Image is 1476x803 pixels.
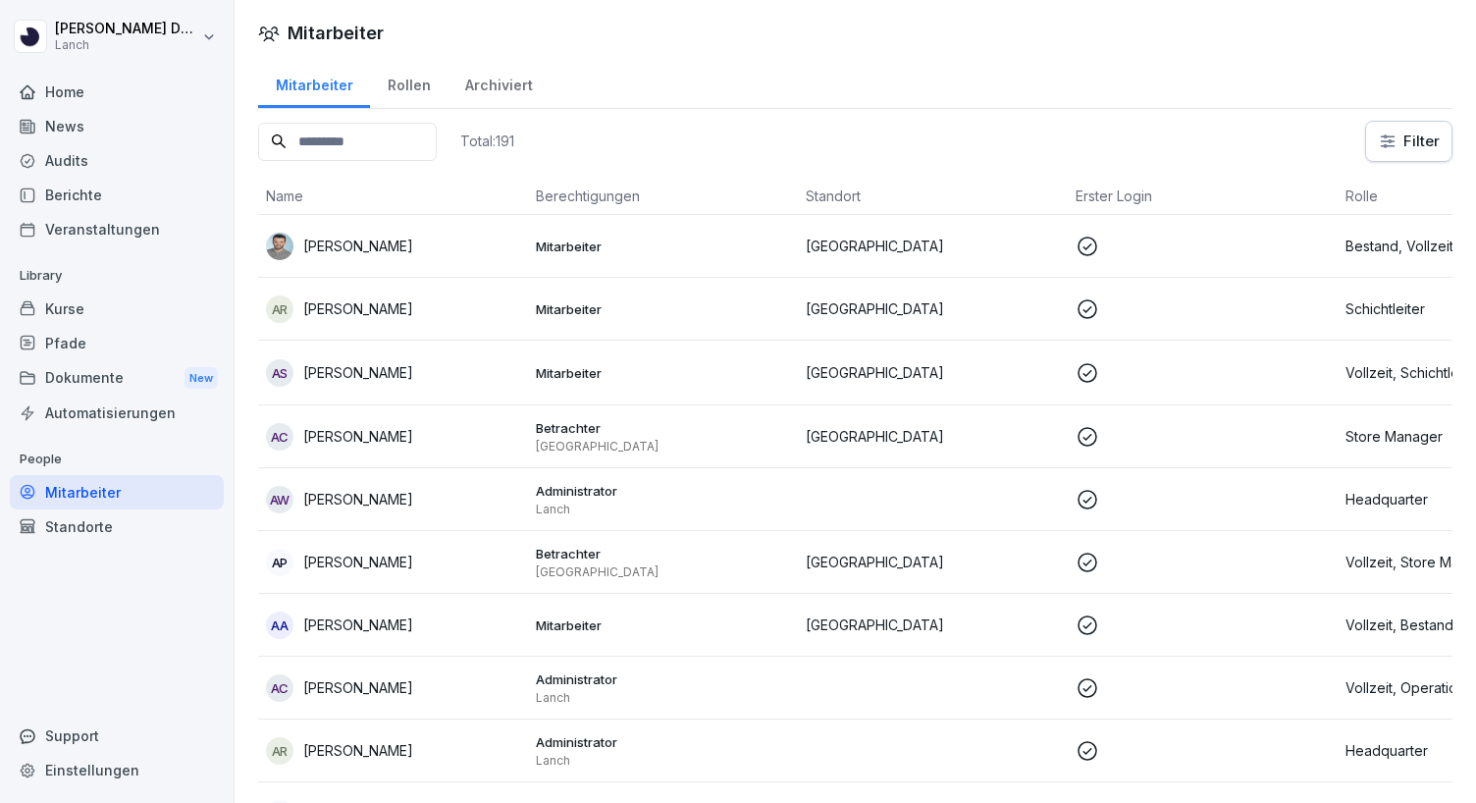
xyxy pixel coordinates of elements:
p: [PERSON_NAME] [303,362,413,383]
div: New [184,367,218,390]
a: Home [10,75,224,109]
p: Lanch [536,753,790,769]
p: [PERSON_NAME] [303,298,413,319]
a: Audits [10,143,224,178]
div: AS [266,359,293,387]
th: Berechtigungen [528,178,798,215]
h1: Mitarbeiter [288,20,384,46]
p: Administrator [536,670,790,688]
button: Filter [1366,122,1451,161]
p: Mitarbeiter [536,616,790,634]
a: Kurse [10,292,224,326]
a: Veranstaltungen [10,212,224,246]
p: Total: 191 [460,132,514,150]
p: [PERSON_NAME] [303,426,413,447]
p: [PERSON_NAME] [303,489,413,509]
p: [GEOGRAPHIC_DATA] [806,426,1060,447]
p: Lanch [536,502,790,517]
p: [PERSON_NAME] [303,236,413,256]
p: [PERSON_NAME] [303,552,413,572]
p: [PERSON_NAME] Düttmann [55,21,198,37]
p: Mitarbeiter [536,364,790,382]
div: AR [266,737,293,765]
a: Einstellungen [10,753,224,787]
a: Rollen [370,58,448,108]
p: Mitarbeiter [536,238,790,255]
a: Standorte [10,509,224,544]
p: Betrachter [536,419,790,437]
p: People [10,444,224,475]
p: [GEOGRAPHIC_DATA] [536,564,790,580]
th: Erster Login [1068,178,1338,215]
p: Administrator [536,733,790,751]
div: AP [266,549,293,576]
div: Dokumente [10,360,224,397]
a: Berichte [10,178,224,212]
p: [GEOGRAPHIC_DATA] [806,615,1060,635]
img: cp97czd9e13kg1ytt0id7140.png [266,233,293,260]
a: Mitarbeiter [258,58,370,108]
div: AC [266,674,293,702]
div: AR [266,295,293,323]
p: Lanch [536,690,790,706]
a: News [10,109,224,143]
p: [GEOGRAPHIC_DATA] [536,439,790,455]
p: Library [10,260,224,292]
div: AC [266,423,293,451]
a: Automatisierungen [10,396,224,430]
p: [GEOGRAPHIC_DATA] [806,236,1060,256]
a: Pfade [10,326,224,360]
p: Betrachter [536,545,790,562]
p: Mitarbeiter [536,300,790,318]
div: AA [266,612,293,639]
th: Standort [798,178,1068,215]
div: Support [10,719,224,753]
div: AW [266,486,293,513]
div: Filter [1378,132,1440,151]
p: Lanch [55,38,198,52]
a: Mitarbeiter [10,475,224,509]
p: [GEOGRAPHIC_DATA] [806,362,1060,383]
p: [PERSON_NAME] [303,740,413,761]
p: [PERSON_NAME] [303,615,413,635]
p: [PERSON_NAME] [303,677,413,698]
a: DokumenteNew [10,360,224,397]
p: [GEOGRAPHIC_DATA] [806,298,1060,319]
th: Name [258,178,528,215]
p: [GEOGRAPHIC_DATA] [806,552,1060,572]
a: Archiviert [448,58,550,108]
p: Administrator [536,482,790,500]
